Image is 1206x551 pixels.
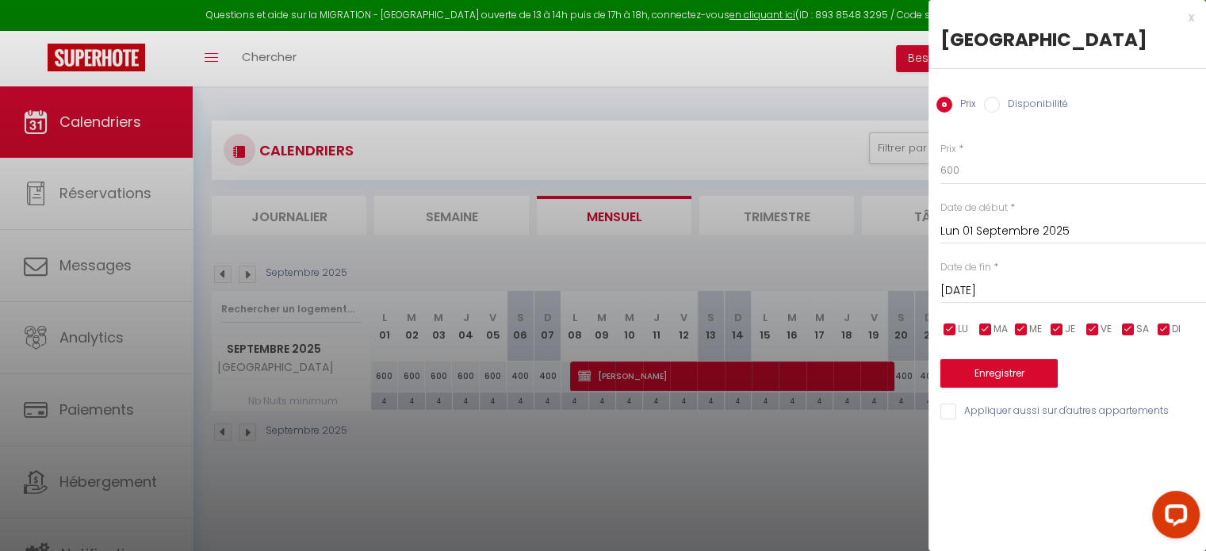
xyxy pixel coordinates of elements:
[940,27,1194,52] div: [GEOGRAPHIC_DATA]
[952,97,976,114] label: Prix
[1172,322,1181,337] span: DI
[994,322,1008,337] span: MA
[1000,97,1068,114] label: Disponibilité
[1029,322,1042,337] span: ME
[958,322,968,337] span: LU
[940,142,956,157] label: Prix
[1101,322,1112,337] span: VE
[1136,322,1149,337] span: SA
[1065,322,1075,337] span: JE
[928,8,1194,27] div: x
[1139,484,1206,551] iframe: LiveChat chat widget
[940,359,1058,388] button: Enregistrer
[940,260,991,275] label: Date de fin
[940,201,1008,216] label: Date de début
